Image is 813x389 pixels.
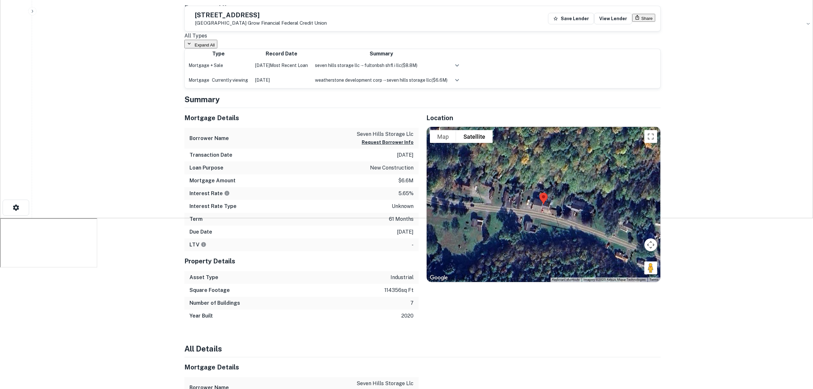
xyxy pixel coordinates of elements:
h6: LTV [189,241,206,249]
button: expand row [452,60,463,71]
h6: Asset Type [189,274,218,281]
p: 5.65% [398,190,414,197]
h6: Due Date [189,228,212,236]
th: Record Date [252,50,311,58]
h6: Interest Rate [189,190,230,197]
a: View Lender [594,13,632,24]
svg: LTVs displayed on the website are for informational purposes only and may be reported incorrectly... [201,242,206,247]
h6: Transaction Date [189,151,232,159]
h6: Interest Rate Type [189,203,237,210]
h4: Property History [184,3,661,14]
h5: [STREET_ADDRESS] [195,12,327,18]
p: [GEOGRAPHIC_DATA] [195,20,327,26]
button: Show street map [430,130,456,143]
p: unknown [392,203,414,210]
p: 2020 [401,312,414,320]
h4: All Details [184,343,661,354]
span: fultonbsh shfl i llc [364,63,401,68]
p: [DATE] [397,228,414,236]
button: Keyboard shortcuts [552,277,580,282]
button: Expand All [184,40,217,48]
div: → [315,62,447,69]
p: [DATE] [397,151,414,159]
h4: Summary [184,94,661,105]
img: Google [428,274,449,282]
a: Terms (opens in new tab) [649,278,658,281]
span: seven hills storage llc [315,63,360,68]
h6: Borrower Name [189,135,229,142]
td: [DATE] [252,73,311,87]
button: Drag Pegman onto the map to open Street View [644,261,657,274]
span: Currently viewing [212,77,248,84]
span: Mortgage [189,78,209,83]
button: Map camera controls [644,238,657,251]
p: new construction [370,164,414,172]
span: Most Recent Loan [270,63,308,68]
iframe: Chat Widget [781,338,813,368]
button: Save Lender [548,13,594,24]
h5: Mortgage Details [184,362,419,372]
span: weatherstone development corp [315,78,382,83]
p: $6.6m [398,177,414,185]
span: Imagery ©2025 Airbus, Maxar Technologies [584,278,646,281]
h6: Term [189,215,203,223]
p: seven hills storage llc [357,130,414,138]
div: All Types [184,32,661,40]
th: Summary [312,50,451,58]
p: 114356 sq ft [384,286,414,294]
p: seven hills storage llc [357,380,414,387]
svg: The interest rates displayed on the website are for informational purposes only and may be report... [224,190,230,196]
h5: Property Details [184,256,419,266]
h6: Mortgage Amount [189,177,236,185]
button: Show satellite imagery [456,130,493,143]
span: Mortgage + Sale [189,63,223,68]
h6: Year Built [189,312,213,320]
th: Type [185,50,251,58]
h5: Mortgage Details [184,113,419,123]
button: Toggle fullscreen view [644,130,657,143]
p: - [412,241,414,249]
h5: Location [426,113,661,123]
h6: Square Footage [189,286,230,294]
h6: Number of Buildings [189,299,240,307]
td: [DATE] [252,59,311,72]
button: expand row [452,75,463,86]
p: 7 [410,299,414,307]
a: Open this area in Google Maps (opens a new window) [428,274,449,282]
a: Grow Financial Federal Credit Union [248,20,327,26]
div: → [315,77,447,84]
p: industrial [390,274,414,281]
span: seven hills storage llc [387,78,431,83]
p: 61 months [389,215,414,223]
button: Request Borrower Info [362,138,414,146]
span: ($ 8.8M ) [401,63,417,68]
button: Share [632,14,655,22]
span: ($ 6.6M ) [431,78,447,83]
h6: Loan Purpose [189,164,223,172]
